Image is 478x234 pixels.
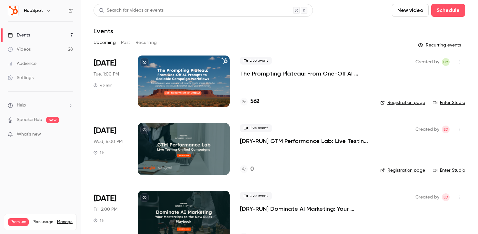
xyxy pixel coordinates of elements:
h6: HubSpot [24,7,43,14]
span: What's new [17,131,41,138]
h4: 562 [250,97,260,106]
span: Wed, 6:00 PM [94,138,123,145]
div: Sep 30 Tue, 1:00 PM (America/New York) [94,56,127,107]
div: Videos [8,46,31,53]
span: Live event [240,192,272,200]
button: Past [121,37,130,48]
div: Oct 1 Wed, 3:00 PM (America/Los Angeles) [94,123,127,175]
span: [DATE] [94,193,116,204]
a: The Prompting Plateau: From One-Off AI Prompts to Scalable Campaign Workflows [240,70,370,77]
span: Live event [240,124,272,132]
span: Celine Yung [442,58,450,66]
span: Created by [415,126,439,133]
span: Plan usage [33,219,53,225]
span: CY [443,58,448,66]
span: [DATE] [94,58,116,68]
div: Settings [8,75,34,81]
div: Search for videos or events [99,7,164,14]
a: Registration page [380,99,425,106]
span: Premium [8,218,29,226]
span: ED [443,193,448,201]
h1: Events [94,27,113,35]
div: Events [8,32,30,38]
a: 0 [240,165,254,174]
span: [DATE] [94,126,116,136]
a: Manage [57,219,73,225]
div: 1 h [94,218,105,223]
span: ED [443,126,448,133]
span: Created by [415,193,439,201]
a: [DRY-RUN] Dominate AI Marketing: Your Masterclass to the New Rules Playbook [240,205,370,213]
a: [DRY-RUN] GTM Performance Lab: Live Testing Unified Campaigns [240,137,370,145]
button: New video [392,4,429,17]
iframe: Noticeable Trigger [65,132,73,137]
span: new [46,117,59,123]
li: help-dropdown-opener [8,102,73,109]
span: Live event [240,57,272,65]
button: Upcoming [94,37,116,48]
span: Help [17,102,26,109]
img: HubSpot [8,5,18,16]
a: Enter Studio [433,167,465,174]
span: Elika Dizechi [442,193,450,201]
span: Fri, 2:00 PM [94,206,117,213]
button: Schedule [431,4,465,17]
button: Recurring events [415,40,465,50]
div: Audience [8,60,36,67]
a: SpeakerHub [17,117,42,123]
a: Enter Studio [433,99,465,106]
span: Tue, 1:00 PM [94,71,119,77]
h4: 0 [250,165,254,174]
a: Registration page [380,167,425,174]
button: Recurring [135,37,157,48]
span: Elika Dizechi [442,126,450,133]
a: 562 [240,97,260,106]
span: Created by [415,58,439,66]
div: 45 min [94,83,113,88]
div: 1 h [94,150,105,155]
